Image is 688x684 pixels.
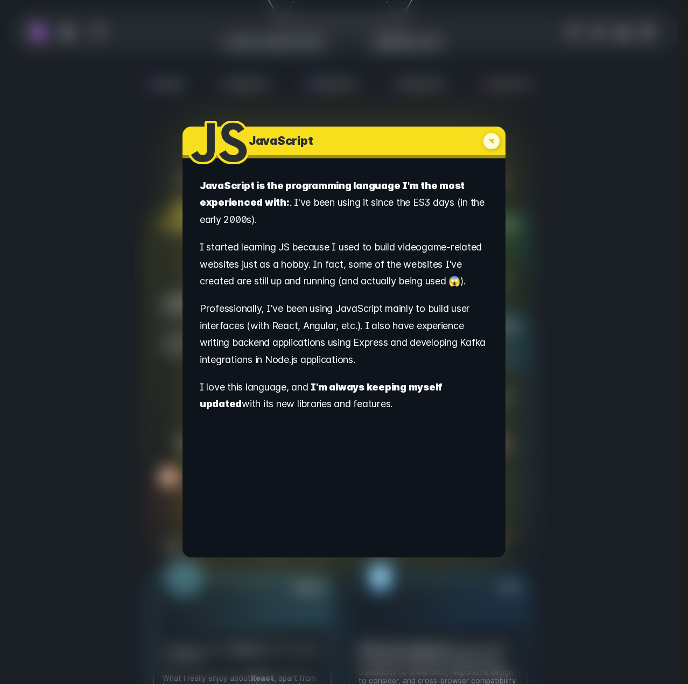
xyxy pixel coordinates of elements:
strong: I'm always keeping myself updated [200,381,443,409]
p: I started learning JS because I used to build videogame-related websites just as a hobby. In fact... [200,239,487,294]
p: . I've been using it since the ES3 days (in the early 2000s). [200,177,487,233]
button: Close dialog [482,131,501,151]
div: My experience with JavaScript [182,127,506,557]
strong: JavaScript is the programming language I'm the most experienced with: [200,180,465,208]
p: Professionally, I've been using JavaScript mainly to build user interfaces (with React, Angular, ... [200,300,487,373]
p: I love this language, and with its new libraries and features. [200,379,487,417]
